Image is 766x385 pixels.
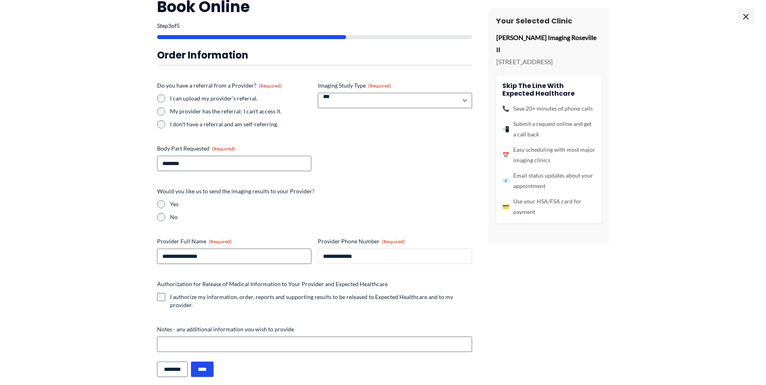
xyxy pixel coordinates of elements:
legend: Do you have a referral from a Provider? [157,82,282,90]
legend: Would you like us to send the imaging results to your Provider? [157,187,315,195]
span: (Required) [209,239,232,245]
span: 📧 [502,176,509,186]
li: Use your HSA/FSA card for payment [502,196,595,217]
span: 📲 [502,124,509,134]
p: [PERSON_NAME] Imaging Roseville II [496,31,601,55]
label: Yes [170,200,472,208]
span: (Required) [382,239,405,245]
span: × [738,8,754,24]
label: Notes - any additional information you wish to provide [157,325,472,333]
span: 5 [176,22,180,29]
label: Provider Phone Number [318,237,472,245]
li: Email status updates about your appointment [502,170,595,191]
label: My provider has the referral; I can't access it. [170,107,311,115]
span: 💳 [502,201,509,212]
h3: Your Selected Clinic [496,16,601,25]
p: [STREET_ADDRESS] [496,56,601,68]
h3: Order Information [157,49,472,61]
label: Provider Full Name [157,237,311,245]
li: Submit a request online and get a call back [502,119,595,140]
label: I authorize my information, order, reports and supporting results to be released to Expected Heal... [170,293,472,309]
label: I can upload my provider's referral. [170,94,311,103]
label: Imaging Study Type [318,82,472,90]
span: (Required) [212,146,235,152]
label: Body Part Requested [157,144,311,153]
span: 📅 [502,150,509,160]
span: 3 [168,22,171,29]
span: (Required) [259,83,282,89]
label: No [170,213,472,221]
span: (Required) [368,83,391,89]
span: 📞 [502,103,509,114]
li: Save 20+ minutes of phone calls [502,103,595,114]
h4: Skip the line with Expected Healthcare [502,82,595,97]
p: Step of [157,23,472,29]
label: I don't have a referral and am self-referring. [170,120,311,128]
legend: Authorization for Release of Medical Information to Your Provider and Expected Healthcare [157,280,388,288]
li: Easy scheduling with most major imaging clinics [502,144,595,165]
